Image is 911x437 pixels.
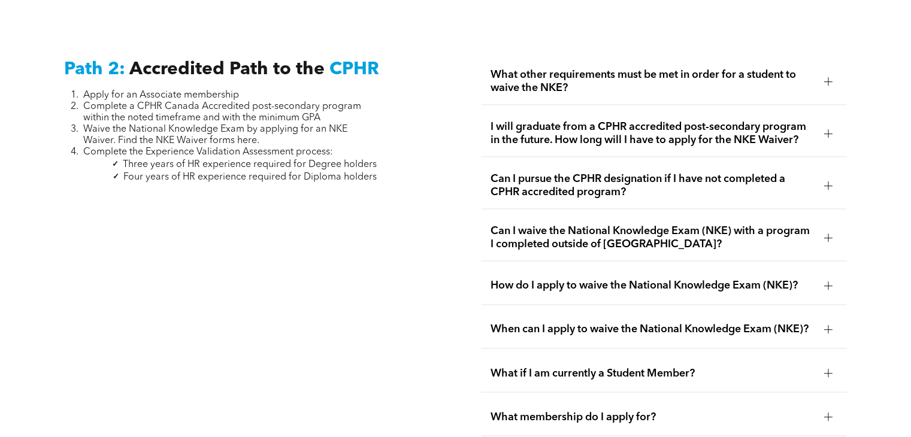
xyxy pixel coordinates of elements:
span: What membership do I apply for? [491,410,814,423]
span: What if I am currently a Student Member? [491,366,814,380]
span: Four years of HR experience required for Diploma holders [123,172,377,182]
span: Complete a CPHR Canada Accredited post-secondary program within the noted timeframe and with the ... [83,102,361,123]
span: Waive the National Knowledge Exam by applying for an NKE Waiver. Find the NKE Waiver forms here. [83,125,347,145]
span: Can I waive the National Knowledge Exam (NKE) with a program I completed outside of [GEOGRAPHIC_D... [491,224,814,251]
span: When can I apply to waive the National Knowledge Exam (NKE)? [491,323,814,336]
span: I will graduate from a CPHR accredited post-secondary program in the future. How long will I have... [491,120,814,147]
span: Complete the Experience Validation Assessment process: [83,147,333,157]
span: CPHR [329,60,379,78]
span: What other requirements must be met in order for a student to waive the NKE? [491,68,814,95]
span: Three years of HR experience required for Degree holders [123,160,377,169]
span: Can I pursue the CPHR designation if I have not completed a CPHR accredited program? [491,172,814,199]
span: Apply for an Associate membership [83,90,239,100]
span: How do I apply to waive the National Knowledge Exam (NKE)? [491,279,814,292]
span: Accredited Path to the [129,60,325,78]
span: Path 2: [64,60,125,78]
